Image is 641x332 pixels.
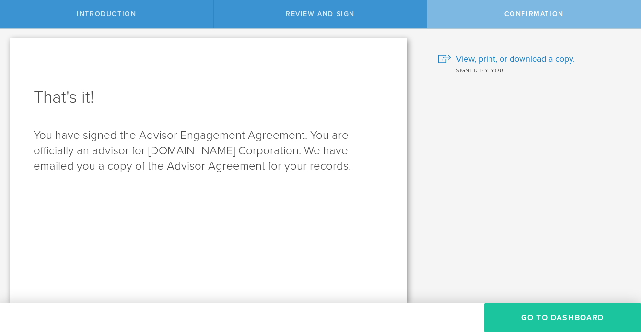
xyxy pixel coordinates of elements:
span: Review and Sign [286,10,355,18]
h1: That's it! [34,86,383,109]
span: Introduction [77,10,136,18]
p: You have signed the Advisor Engagement Agreement. You are officially an advisor for [DOMAIN_NAME]... [34,128,383,174]
button: Go to Dashboard [484,303,641,332]
span: Confirmation [504,10,564,18]
span: View, print, or download a copy. [456,53,575,65]
div: Signed by you [438,65,627,75]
